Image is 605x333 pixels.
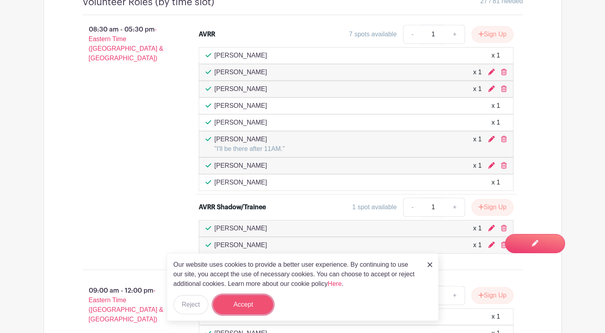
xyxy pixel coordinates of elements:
p: [PERSON_NAME] [214,224,267,233]
p: [PERSON_NAME] [214,135,285,144]
a: - [403,25,421,44]
div: x 1 [473,135,481,154]
div: x 1 [491,118,500,127]
div: x 1 [491,51,500,60]
div: AVRR [199,30,215,39]
p: [PERSON_NAME] [214,118,267,127]
div: x 1 [491,101,500,111]
div: 1 spot available [352,202,397,212]
img: close_button-5f87c8562297e5c2d7936805f587ecaba9071eb48480494691a3f1689db116b3.svg [427,262,432,267]
button: Sign Up [471,199,513,216]
div: AVRR Shadow/Trainee [199,202,266,212]
div: x 1 [473,67,481,77]
div: 7 spots available [349,30,397,39]
div: x 1 [491,178,500,187]
a: - [403,198,421,217]
button: Reject [174,295,208,314]
div: x 1 [491,312,500,321]
button: Accept [213,295,273,314]
button: Sign Up [471,26,513,43]
button: Sign Up [471,287,513,304]
p: "I'll be there after 11AM." [214,144,285,154]
div: x 1 [473,161,481,170]
span: - Eastern Time ([GEOGRAPHIC_DATA] & [GEOGRAPHIC_DATA]) [89,26,164,61]
p: [PERSON_NAME] [214,178,267,187]
p: [PERSON_NAME] [214,51,267,60]
p: 09:00 am - 12:00 pm [70,283,186,327]
p: [PERSON_NAME] [214,101,267,111]
p: [PERSON_NAME] [214,67,267,77]
p: [PERSON_NAME] [214,161,267,170]
a: + [445,198,465,217]
a: Here [328,280,342,287]
p: [PERSON_NAME] [214,240,267,250]
div: x 1 [473,84,481,94]
p: 08:30 am - 05:30 pm [70,22,186,66]
a: + [445,25,465,44]
p: [PERSON_NAME] [214,84,267,94]
a: + [445,286,465,305]
p: Our website uses cookies to provide a better user experience. By continuing to use our site, you ... [174,260,419,289]
div: x 1 [473,240,481,250]
span: - Eastern Time ([GEOGRAPHIC_DATA] & [GEOGRAPHIC_DATA]) [89,287,164,323]
div: x 1 [473,224,481,233]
